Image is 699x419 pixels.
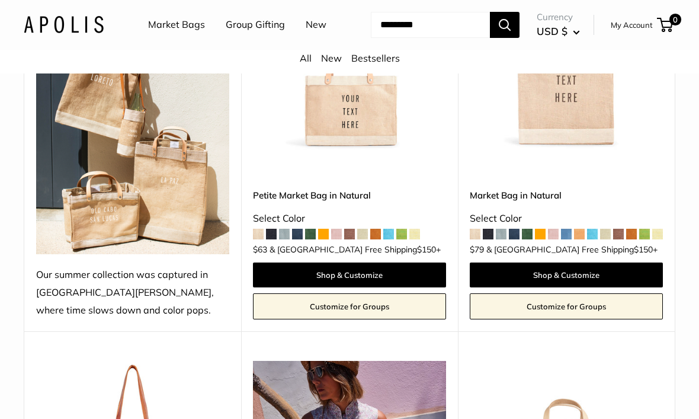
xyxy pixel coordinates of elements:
span: USD $ [537,25,567,37]
span: 0 [669,14,681,25]
span: & [GEOGRAPHIC_DATA] Free Shipping + [486,246,658,254]
input: Search... [371,12,490,38]
a: 0 [658,18,673,32]
a: Customize for Groups [470,294,663,320]
a: Market Bag in Natural [470,189,663,203]
a: Petite Market Bag in Natural [253,189,446,203]
a: Shop & Customize [253,263,446,288]
span: $63 [253,245,267,255]
div: Select Color [253,210,446,228]
span: $150 [417,245,436,255]
img: Apolis [24,16,104,33]
a: Shop & Customize [470,263,663,288]
a: Bestsellers [351,52,400,64]
a: Market Bags [148,16,205,34]
span: & [GEOGRAPHIC_DATA] Free Shipping + [270,246,441,254]
button: USD $ [537,22,580,41]
a: My Account [611,18,653,32]
button: Search [490,12,520,38]
a: Group Gifting [226,16,285,34]
div: Our summer collection was captured in [GEOGRAPHIC_DATA][PERSON_NAME], where time slows down and c... [36,267,229,320]
a: New [306,16,326,34]
a: Customize for Groups [253,294,446,320]
span: $79 [470,245,484,255]
div: Select Color [470,210,663,228]
a: All [300,52,312,64]
span: $150 [634,245,653,255]
a: New [321,52,342,64]
span: Currency [537,9,580,25]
